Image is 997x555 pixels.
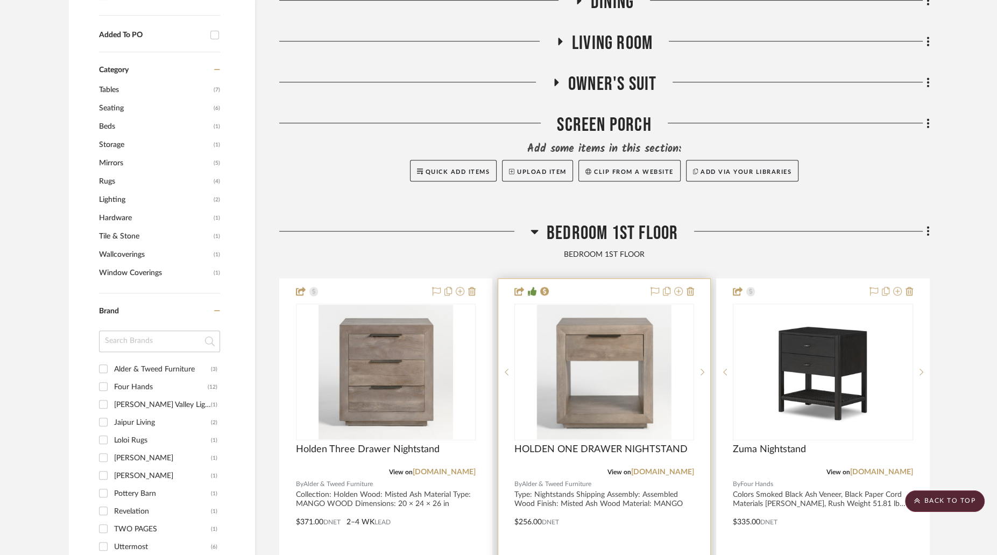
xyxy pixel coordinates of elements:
[578,160,680,181] button: Clip from a website
[114,378,208,396] div: Four Hands
[826,469,850,475] span: View on
[296,444,440,455] span: Holden Three Drawer Nightstand
[211,467,217,484] div: (1)
[733,479,740,489] span: By
[99,227,211,245] span: Tile & Stone
[214,154,220,172] span: (5)
[547,222,678,245] span: BEDROOM 1ST FLOOR
[114,361,211,378] div: Alder & Tweed Furniture
[99,264,211,282] span: Window Coverings
[522,479,591,489] span: Alder & Tweed Furniture
[114,449,211,467] div: [PERSON_NAME]
[99,117,211,136] span: Beds
[502,160,573,181] button: Upload Item
[279,142,930,157] div: Add some items in this section:
[410,160,497,181] button: Quick Add Items
[211,396,217,413] div: (1)
[114,467,211,484] div: [PERSON_NAME]
[572,32,653,55] span: Living Room
[99,172,211,191] span: Rugs
[208,378,217,396] div: (12)
[99,245,211,264] span: Wallcoverings
[214,191,220,208] span: (2)
[99,191,211,209] span: Lighting
[211,361,217,378] div: (3)
[515,304,694,440] div: 0
[99,154,211,172] span: Mirrors
[214,209,220,227] span: (1)
[114,414,211,431] div: Jaipur Living
[99,331,220,352] input: Search Brands
[686,160,799,181] button: Add via your libraries
[214,100,220,117] span: (6)
[99,99,211,117] span: Seating
[214,246,220,263] span: (1)
[99,81,211,99] span: Tables
[426,169,490,175] span: Quick Add Items
[214,118,220,135] span: (1)
[211,503,217,520] div: (1)
[537,305,671,439] img: HOLDEN ONE DRAWER NIGHTSTAND
[211,449,217,467] div: (1)
[740,479,773,489] span: Four Hands
[114,396,211,413] div: [PERSON_NAME] Valley Lighting
[607,469,631,475] span: View on
[631,468,694,476] a: [DOMAIN_NAME]
[99,31,205,40] div: Added To PO
[99,209,211,227] span: Hardware
[319,305,453,439] img: Holden Three Drawer Nightstand
[214,228,220,245] span: (1)
[211,414,217,431] div: (2)
[114,432,211,449] div: Loloi Rugs
[214,173,220,190] span: (4)
[733,444,806,455] span: Zuma Nightstand
[114,503,211,520] div: Revelation
[211,485,217,502] div: (1)
[514,479,522,489] span: By
[514,444,688,455] span: HOLDEN ONE DRAWER NIGHTSTAND
[114,485,211,502] div: Pottery Barn
[296,479,303,489] span: By
[99,307,119,315] span: Brand
[905,490,985,512] scroll-to-top-button: BACK TO TOP
[99,136,211,154] span: Storage
[413,468,476,476] a: [DOMAIN_NAME]
[214,136,220,153] span: (1)
[279,249,930,261] div: BEDROOM 1ST FLOOR
[568,73,656,96] span: OWNER'S SUIT
[211,432,217,449] div: (1)
[850,468,913,476] a: [DOMAIN_NAME]
[303,479,373,489] span: Alder & Tweed Furniture
[214,81,220,99] span: (7)
[99,66,129,75] span: Category
[389,469,413,475] span: View on
[211,521,217,538] div: (1)
[755,305,890,439] img: Zuma Nightstand
[214,264,220,282] span: (1)
[114,521,211,538] div: TWO PAGES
